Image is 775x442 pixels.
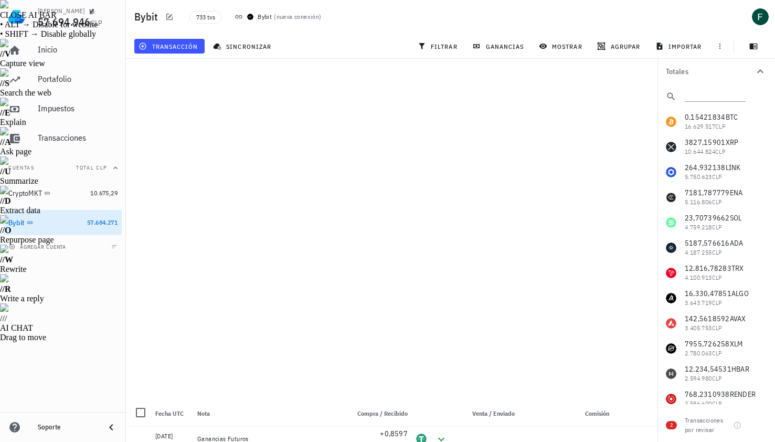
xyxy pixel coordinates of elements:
[193,401,345,426] div: Nota
[538,401,613,426] div: Comisión
[685,416,729,435] div: Transacciones por revisar
[155,431,189,441] div: [DATE]
[345,401,412,426] div: Compra / Recibido
[472,409,515,417] span: Venta / Enviado
[38,423,97,432] div: Soporte
[670,421,673,429] span: 2
[585,409,609,417] span: Comisión
[197,409,210,417] span: Nota
[357,409,408,417] span: Compra / Recibido
[380,429,408,438] span: +0,8597
[452,401,519,426] div: Venta / Enviado
[151,401,193,426] div: Fecha UTC
[155,409,184,417] span: Fecha UTC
